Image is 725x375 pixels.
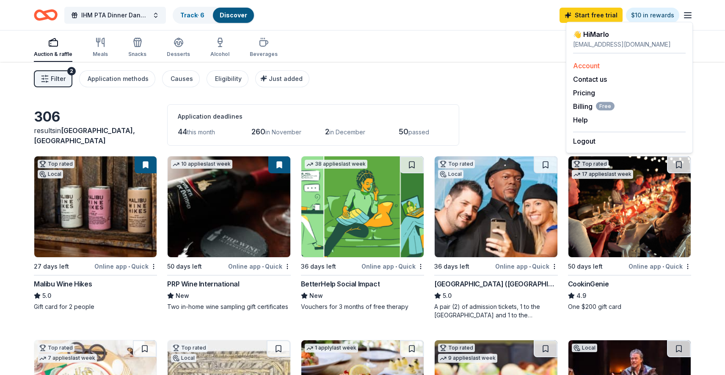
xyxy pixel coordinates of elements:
span: • [662,263,664,270]
img: Image for CookinGenie [568,156,691,257]
div: Online app Quick [629,261,691,272]
span: 4.9 [576,291,586,301]
span: • [262,263,264,270]
span: New [309,291,323,301]
div: Online app Quick [228,261,291,272]
img: Image for PRP Wine International [168,156,290,257]
button: Help [573,115,588,125]
div: 50 days left [167,261,202,272]
div: Top rated [38,344,74,352]
span: IHM PTA Dinner Dance and Auction 2025 [81,10,149,20]
div: 36 days left [301,261,336,272]
div: Top rated [438,344,475,352]
div: Vouchers for 3 months of free therapy [301,303,424,311]
div: BetterHelp Social Impact [301,279,380,289]
div: [GEOGRAPHIC_DATA] ([GEOGRAPHIC_DATA]) [434,279,557,289]
span: 50 [399,127,408,136]
span: in December [329,128,365,136]
a: Pricing [573,89,595,97]
div: Application deadlines [178,111,449,122]
span: 44 [178,127,187,136]
div: 10 applies last week [171,160,232,169]
div: Online app Quick [361,261,424,272]
div: CookinGenie [568,279,609,289]
div: 👋 Hi Marlo [573,29,686,39]
a: Discover [220,11,247,19]
a: Start free trial [560,8,623,23]
div: Eligibility [215,74,242,84]
img: Image for Malibu Wine Hikes [34,156,157,257]
span: 2 [325,127,329,136]
div: Online app Quick [94,261,157,272]
a: Image for Hollywood Wax Museum (Hollywood)Top ratedLocal36 days leftOnline app•Quick[GEOGRAPHIC_D... [434,156,557,319]
button: Snacks [128,34,146,62]
div: results [34,125,157,146]
div: Local [438,170,463,178]
div: 50 days left [568,261,603,272]
a: Image for CookinGenieTop rated17 applieslast week50 days leftOnline app•QuickCookinGenie4.9One $2... [568,156,691,311]
a: Account [573,61,600,70]
div: 9 applies last week [438,354,497,363]
div: Snacks [128,51,146,58]
button: Application methods [79,70,155,87]
button: Alcohol [210,34,229,62]
span: in [34,126,135,145]
div: Malibu Wine Hikes [34,279,92,289]
div: 38 applies last week [305,160,367,169]
span: this month [187,128,215,136]
a: Image for Malibu Wine HikesTop ratedLocal27 days leftOnline app•QuickMalibu Wine Hikes5.0Gift car... [34,156,157,311]
div: Local [572,344,597,352]
div: Top rated [438,160,475,168]
button: Beverages [250,34,278,62]
div: Two in-home wine sampling gift certificates [167,303,290,311]
div: Causes [171,74,193,84]
div: Local [38,170,63,178]
span: • [128,263,130,270]
div: A pair (2) of admission tickets, 1 to the [GEOGRAPHIC_DATA] and 1 to the [GEOGRAPHIC_DATA] [434,303,557,319]
div: 17 applies last week [572,170,633,179]
span: 5.0 [443,291,452,301]
button: Just added [255,70,309,87]
span: • [395,263,397,270]
span: [GEOGRAPHIC_DATA], [GEOGRAPHIC_DATA] [34,126,135,145]
button: Contact us [573,74,607,84]
div: 306 [34,108,157,125]
div: Online app Quick [495,261,558,272]
div: Desserts [167,51,190,58]
button: Track· 6Discover [173,7,255,24]
img: Image for BetterHelp Social Impact [301,156,424,257]
div: 36 days left [434,261,469,272]
span: 5.0 [42,291,51,301]
img: Image for Hollywood Wax Museum (Hollywood) [435,156,557,257]
div: Top rated [38,160,74,168]
span: Free [596,102,615,111]
button: Filter2 [34,70,72,87]
span: Just added [269,75,303,82]
span: Filter [51,74,66,84]
a: Track· 6 [180,11,204,19]
div: 1 apply last week [305,344,358,353]
div: 27 days left [34,261,69,272]
span: passed [408,128,429,136]
a: Image for PRP Wine International10 applieslast week50 days leftOnline app•QuickPRP Wine Internati... [167,156,290,311]
div: Top rated [572,160,609,168]
button: Auction & raffle [34,34,72,62]
div: PRP Wine International [167,279,239,289]
span: • [529,263,531,270]
div: Beverages [250,51,278,58]
span: in November [265,128,301,136]
a: Image for BetterHelp Social Impact38 applieslast week36 days leftOnline app•QuickBetterHelp Socia... [301,156,424,311]
div: One $200 gift card [568,303,691,311]
div: 2 [67,67,76,75]
a: Home [34,5,58,25]
button: Desserts [167,34,190,62]
div: Auction & raffle [34,51,72,58]
div: Meals [93,51,108,58]
div: Application methods [88,74,149,84]
button: Eligibility [207,70,248,87]
div: 7 applies last week [38,354,97,363]
div: [EMAIL_ADDRESS][DOMAIN_NAME] [573,39,686,50]
span: 260 [251,127,265,136]
button: Meals [93,34,108,62]
span: New [176,291,189,301]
